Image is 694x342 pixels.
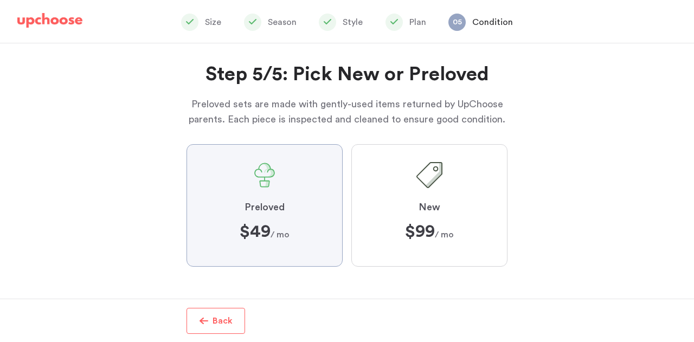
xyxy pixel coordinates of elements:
p: Season [268,16,297,29]
p: Style [343,16,363,29]
p: Size [205,16,221,29]
span: New [419,201,440,214]
strong: $49 [240,223,271,240]
p: Preloved sets are made with gently-used items returned by UpChoose parents. Each piece is inspect... [187,96,507,127]
span: Preloved [245,201,285,214]
p: Plan [409,16,426,29]
button: Back [187,308,245,334]
h2: Step 5/5: Pick New or Preloved [187,62,507,88]
strong: $99 [405,223,435,240]
span: 05 [448,14,466,31]
a: UpChoose [17,13,82,33]
span: / mo [405,223,454,240]
img: UpChoose [17,13,82,28]
p: Back [213,314,233,327]
span: / mo [240,223,290,240]
p: Condition [472,16,513,29]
